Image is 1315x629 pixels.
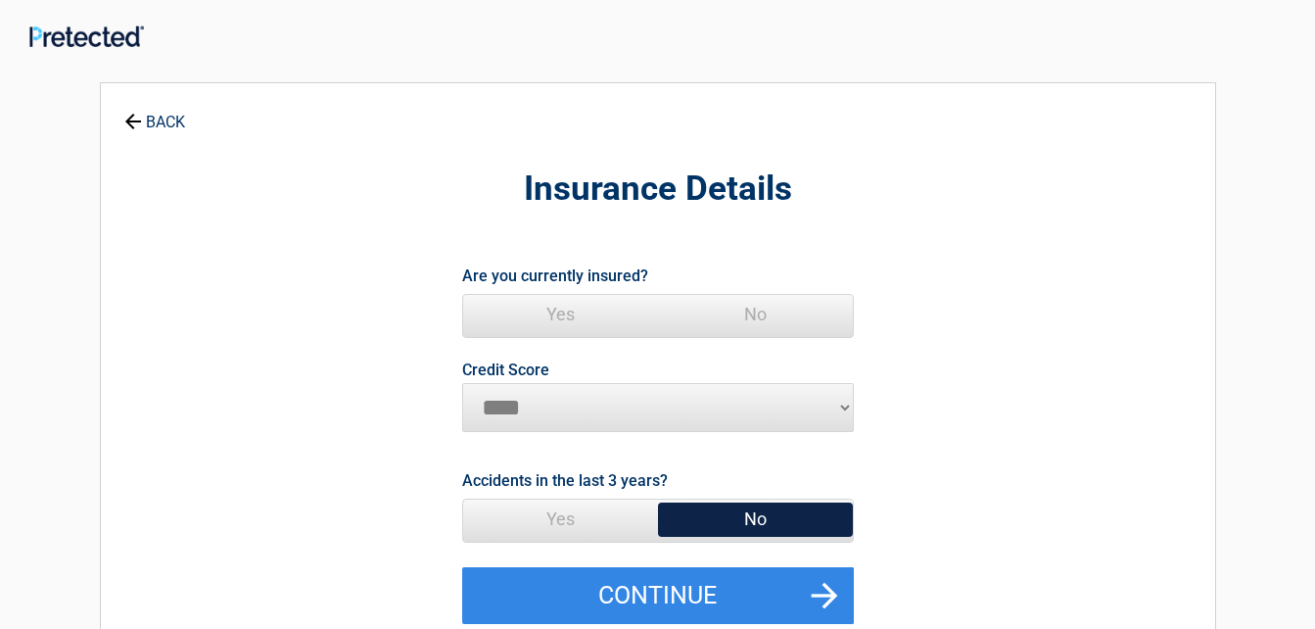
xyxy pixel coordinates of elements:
a: BACK [120,96,189,130]
span: No [658,500,853,539]
span: Yes [463,500,658,539]
button: Continue [462,567,854,624]
label: Are you currently insured? [462,263,648,289]
span: No [658,295,853,334]
img: Main Logo [29,25,144,46]
label: Accidents in the last 3 years? [462,467,668,494]
h2: Insurance Details [209,167,1107,213]
label: Credit Score [462,363,549,378]
span: Yes [463,295,658,334]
